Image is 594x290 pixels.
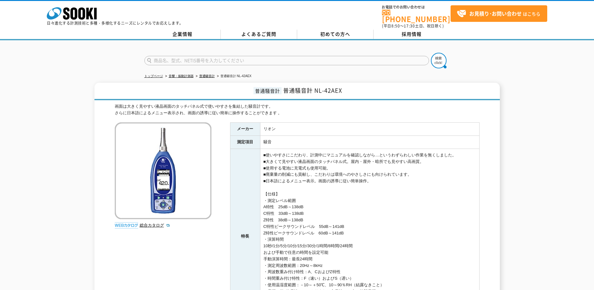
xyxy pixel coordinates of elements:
a: 企業情報 [144,30,221,39]
a: よくあるご質問 [221,30,297,39]
a: トップページ [144,74,163,78]
a: お見積り･お問い合わせはこちら [451,5,547,22]
span: 初めての方へ [320,31,350,37]
div: 画面は大きく見やすい液晶画面のタッチパネル式で使いやすさを集結した騒音計です。 さらに日本語によるメニュー表示され、画面の誘導に従い簡単に操作することができます 。 [115,103,480,116]
li: 普通騒音計 NL-42AEX [216,73,252,80]
a: 採用情報 [374,30,450,39]
p: 日々進化する計測技術と多種・多様化するニーズにレンタルでお応えします。 [47,21,183,25]
td: 騒音 [260,136,479,149]
span: お電話でのお問い合わせは [382,5,451,9]
a: 初めての方へ [297,30,374,39]
span: 8:50 [391,23,400,29]
td: リオン [260,123,479,136]
span: はこちら [457,9,540,18]
a: 普通騒音計 [199,74,215,78]
a: 総合カタログ [140,223,170,228]
img: btn_search.png [431,53,447,68]
strong: お見積り･お問い合わせ [469,10,522,17]
th: 測定項目 [230,136,260,149]
span: 17:30 [404,23,415,29]
a: 音響・振動計測器 [169,74,194,78]
a: [PHONE_NUMBER] [382,10,451,22]
span: 普通騒音計 [254,87,282,94]
th: メーカー [230,123,260,136]
img: webカタログ [115,222,138,229]
input: 商品名、型式、NETIS番号を入力してください [144,56,429,65]
span: (平日 ～ 土日、祝日除く) [382,23,444,29]
span: 普通騒音計 NL-42AEX [283,86,342,95]
img: 普通騒音計 NL-42AEX [115,122,211,219]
